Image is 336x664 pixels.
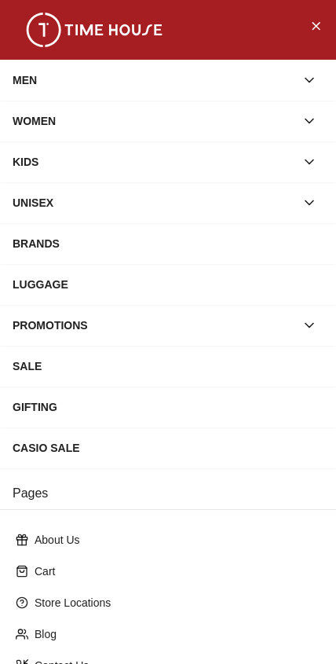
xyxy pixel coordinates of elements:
div: MEN [13,66,295,94]
p: About Us [35,532,314,548]
button: Close Menu [303,13,328,38]
div: LUGGAGE [13,270,323,299]
div: BRANDS [13,229,323,258]
div: WOMEN [13,107,295,135]
div: UNISEX [13,189,295,217]
img: ... [16,13,173,47]
p: Blog [35,626,314,642]
p: Store Locations [35,595,314,611]
p: Cart [35,563,314,579]
div: KIDS [13,148,295,176]
div: GIFTING [13,393,323,421]
div: CASIO SALE [13,434,323,462]
div: SALE [13,352,323,380]
div: PROMOTIONS [13,311,295,339]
